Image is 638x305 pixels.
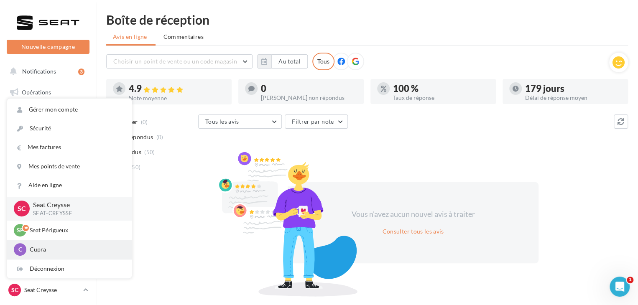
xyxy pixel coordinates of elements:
div: 179 jours [525,84,621,93]
a: Gérer mon compte [7,100,132,119]
p: SEAT-CREYSSE [33,210,118,217]
span: Commentaires [163,33,204,41]
div: 0 [261,84,357,93]
a: Visibilité en ligne [5,126,91,143]
div: 3 [78,69,84,75]
span: Notifications [22,68,56,75]
span: (0) [156,134,163,140]
a: SC Seat Creysse [7,282,89,298]
div: Note moyenne [129,95,225,101]
div: Vous n'avez aucun nouvel avis à traiter [341,209,485,220]
a: Contacts [5,167,91,185]
span: Tous les avis [205,118,239,125]
button: Nouvelle campagne [7,40,89,54]
button: Choisir un point de vente ou un code magasin [106,54,253,69]
div: Boîte de réception [106,13,628,26]
a: Calendrier [5,209,91,226]
button: Au total [257,54,308,69]
span: (50) [144,149,155,155]
a: Mes points de vente [7,157,132,176]
div: Déconnexion [7,259,132,278]
div: Délai de réponse moyen [525,95,621,101]
button: Notifications 3 [5,63,88,80]
div: Taux de réponse [393,95,489,101]
a: Boîte de réception [5,104,91,122]
span: (50) [130,164,140,170]
span: Opérations [22,89,51,96]
iframe: Intercom live chat [610,277,630,297]
div: 100 % [393,84,489,93]
div: [PERSON_NAME] non répondus [261,95,357,101]
a: PLV et print personnalisable [5,229,91,254]
a: Médiathèque [5,188,91,206]
button: Consulter tous les avis [379,226,447,236]
a: Opérations [5,84,91,101]
button: Filtrer par note [285,114,348,129]
div: 4.9 [129,84,225,94]
button: Tous les avis [198,114,282,129]
a: Campagnes DataOnDemand [5,257,91,282]
span: SC [11,286,18,294]
span: SP [17,226,24,234]
a: Campagnes [5,147,91,164]
span: Choisir un point de vente ou un code magasin [113,58,237,65]
div: Tous [312,53,334,70]
p: Seat Creysse [33,200,118,210]
p: Seat Périgueux [30,226,122,234]
span: 1 [627,277,633,283]
a: Sécurité [7,119,132,138]
p: Cupra [30,245,122,254]
span: SC [18,204,26,213]
a: Aide en ligne [7,176,132,195]
a: Mes factures [7,138,132,157]
span: C [18,245,22,254]
span: Non répondus [114,133,153,141]
p: Seat Creysse [24,286,80,294]
button: Au total [271,54,308,69]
